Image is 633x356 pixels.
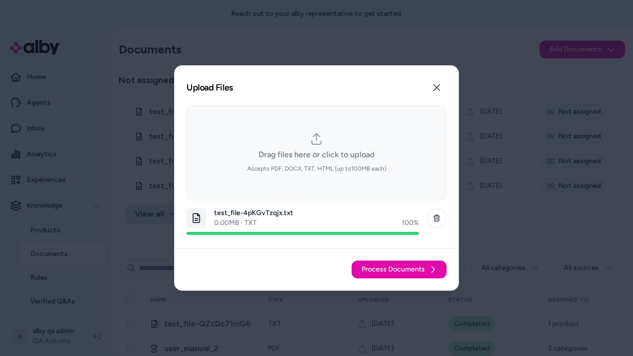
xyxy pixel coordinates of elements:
[259,149,374,161] span: Drag files here or click to upload
[186,83,233,92] h2: Upload Files
[214,218,257,228] p: 0.00 MB · TXT
[186,204,447,278] ol: dropzone-file-list
[402,218,419,228] div: 100 %
[186,105,447,200] div: dropzone
[352,261,447,278] button: Process Documents
[186,204,447,239] li: dropzone-file-list-item
[214,208,419,218] p: test_file-4pKGvTzqjx.txt
[247,165,386,173] span: Accepts PDF, DOCX, TXT, HTML (up to 100 MB each)
[362,265,425,274] span: Process Documents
